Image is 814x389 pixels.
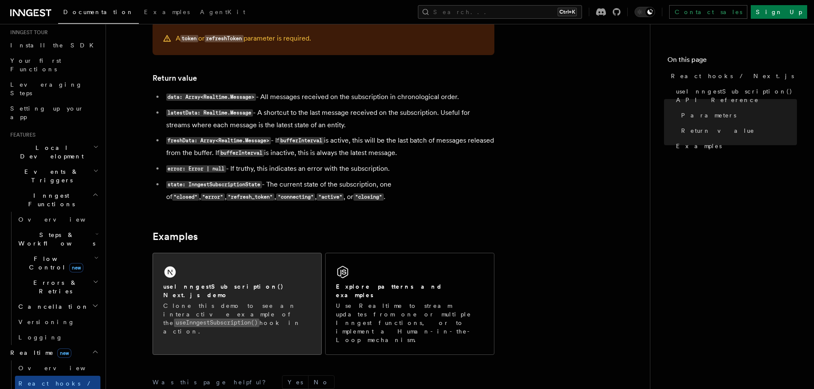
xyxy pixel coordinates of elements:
[180,35,198,42] code: token
[69,263,83,272] span: new
[15,212,100,227] a: Overview
[58,3,139,24] a: Documentation
[166,181,262,188] code: state: InngestSubscriptionState
[673,84,797,108] a: useInngestSubscription() API Reference
[7,101,100,125] a: Setting up your app
[7,212,100,345] div: Inngest Functions
[166,165,226,173] code: error: Error | null
[18,334,63,341] span: Logging
[153,231,198,243] a: Examples
[276,193,315,201] code: "connecting"
[219,149,264,157] code: bufferInterval
[558,8,577,16] kbd: Ctrl+K
[205,35,244,42] code: refreshToken
[10,42,99,49] span: Install the SDK
[667,55,797,68] h4: On this page
[678,123,797,138] a: Return value
[226,193,274,201] code: "refresh_token"
[18,319,75,325] span: Versioning
[164,135,494,159] li: - If is active, this will be the last batch of messages released from the buffer. If is inactive,...
[7,38,100,53] a: Install the SDK
[18,216,106,223] span: Overview
[336,282,484,299] h2: Explore patterns and examples
[10,105,84,120] span: Setting up your app
[15,227,100,251] button: Steps & Workflows
[15,299,100,314] button: Cancellation
[63,9,134,15] span: Documentation
[163,301,311,336] p: Clone this demo to see an interactive example of the hook in action.
[57,348,71,358] span: new
[751,5,807,19] a: Sign Up
[681,126,755,135] span: Return value
[678,108,797,123] a: Parameters
[7,143,93,161] span: Local Development
[7,77,100,101] a: Leveraging Steps
[676,142,722,150] span: Examples
[7,140,100,164] button: Local Development
[15,360,100,376] a: Overview
[676,87,797,104] span: useInngestSubscription() API Reference
[673,138,797,154] a: Examples
[7,53,100,77] a: Your first Functions
[201,193,225,201] code: "error"
[153,378,272,386] p: Was this page helpful?
[195,3,250,23] a: AgentKit
[15,314,100,330] a: Versioning
[166,94,256,101] code: data: Array<Realtime.Message>
[15,302,89,311] span: Cancellation
[671,72,794,80] span: React hooks / Next.js
[7,345,100,360] button: Realtimenew
[153,253,322,355] a: useInngestSubscription() Next.js demoClone this demo to see an interactive example of theuseInnge...
[7,348,71,357] span: Realtime
[144,9,190,15] span: Examples
[166,137,271,144] code: freshData: Array<Realtime.Message>
[325,253,494,355] a: Explore patterns and examplesUse Realtime to stream updates from one or multiple Inngest function...
[10,57,61,73] span: Your first Functions
[7,188,100,212] button: Inngest Functions
[163,282,311,299] h2: useInngestSubscription() Next.js demo
[681,111,736,120] span: Parameters
[282,376,308,389] button: Yes
[15,275,100,299] button: Errors & Retries
[15,231,95,248] span: Steps & Workflows
[336,301,484,344] p: Use Realtime to stream updates from one or multiple Inngest functions, or to implement a Human-in...
[309,376,334,389] button: No
[15,251,100,275] button: Flow Controlnew
[153,72,197,84] a: Return value
[139,3,195,23] a: Examples
[7,29,48,36] span: Inngest tour
[200,9,245,15] span: AgentKit
[635,7,655,17] button: Toggle dark mode
[7,191,92,208] span: Inngest Functions
[418,5,582,19] button: Search...Ctrl+K
[15,278,93,295] span: Errors & Retries
[279,137,324,144] code: bufferInterval
[669,5,747,19] a: Contact sales
[174,319,259,327] code: useInngestSubscription()
[15,330,100,345] a: Logging
[164,91,494,103] li: - All messages received on the subscription in chronological order.
[7,167,93,184] span: Events & Triggers
[15,254,94,272] span: Flow Control
[667,68,797,84] a: React hooks / Next.js
[317,193,344,201] code: "active"
[166,109,253,117] code: latestData: Realtime.Message
[176,32,311,45] p: A or parameter is required.
[7,132,35,138] span: Features
[353,193,383,201] code: "closing"
[164,107,494,131] li: - A shortcut to the last message received on the subscription. Useful for streams where each mess...
[10,81,82,97] span: Leveraging Steps
[18,365,106,371] span: Overview
[164,178,494,203] li: - The current state of the subscription, one of , , , , , or .
[172,193,199,201] code: "closed"
[164,163,494,175] li: - If truthy, this indicates an error with the subscription.
[7,164,100,188] button: Events & Triggers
